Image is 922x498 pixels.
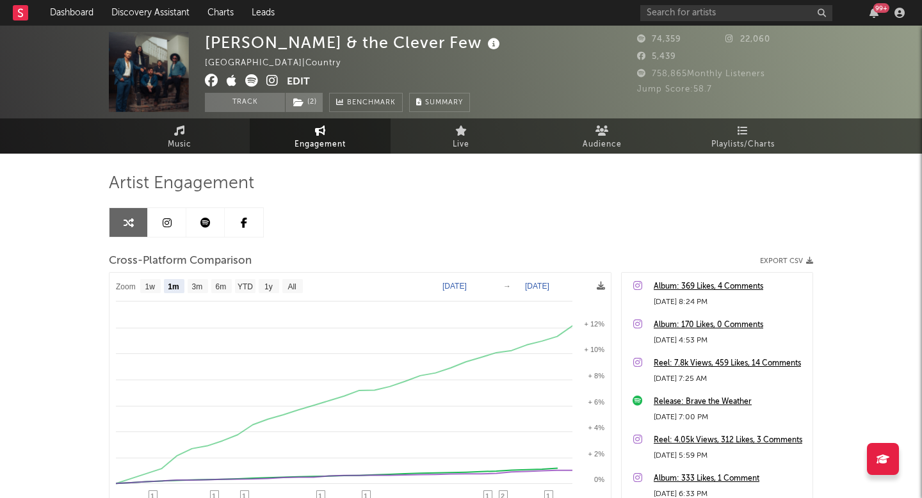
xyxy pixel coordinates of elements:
[654,371,806,387] div: [DATE] 7:25 AM
[295,137,346,152] span: Engagement
[725,35,770,44] span: 22,060
[672,118,813,154] a: Playlists/Charts
[391,118,531,154] a: Live
[286,93,323,112] button: (2)
[711,137,775,152] span: Playlists/Charts
[442,282,467,291] text: [DATE]
[654,279,806,294] a: Album: 369 Likes, 4 Comments
[531,118,672,154] a: Audience
[637,35,681,44] span: 74,359
[425,99,463,106] span: Summary
[205,32,503,53] div: [PERSON_NAME] & the Clever Few
[329,93,403,112] a: Benchmark
[873,3,889,13] div: 99 +
[869,8,878,18] button: 99+
[453,137,469,152] span: Live
[594,476,604,483] text: 0%
[109,253,252,269] span: Cross-Platform Comparison
[503,282,511,291] text: →
[583,137,622,152] span: Audience
[525,282,549,291] text: [DATE]
[409,93,470,112] button: Summary
[760,257,813,265] button: Export CSV
[654,433,806,448] a: Reel: 4.05k Views, 312 Likes, 3 Comments
[264,282,273,291] text: 1y
[285,93,323,112] span: ( 2 )
[250,118,391,154] a: Engagement
[654,317,806,333] a: Album: 170 Likes, 0 Comments
[347,95,396,111] span: Benchmark
[238,282,253,291] text: YTD
[654,294,806,310] div: [DATE] 8:24 PM
[654,471,806,486] a: Album: 333 Likes, 1 Comment
[588,398,605,406] text: + 6%
[109,118,250,154] a: Music
[637,70,765,78] span: 758,865 Monthly Listeners
[654,333,806,348] div: [DATE] 4:53 PM
[640,5,832,21] input: Search for artists
[205,56,355,71] div: [GEOGRAPHIC_DATA] | Country
[287,282,296,291] text: All
[585,346,605,353] text: + 10%
[654,410,806,425] div: [DATE] 7:00 PM
[145,282,156,291] text: 1w
[116,282,136,291] text: Zoom
[109,176,254,191] span: Artist Engagement
[205,93,285,112] button: Track
[654,448,806,463] div: [DATE] 5:59 PM
[588,372,605,380] text: + 8%
[168,282,179,291] text: 1m
[216,282,227,291] text: 6m
[654,356,806,371] a: Reel: 7.8k Views, 459 Likes, 14 Comments
[585,320,605,328] text: + 12%
[192,282,203,291] text: 3m
[654,394,806,410] a: Release: Brave the Weather
[168,137,191,152] span: Music
[287,74,310,90] button: Edit
[637,52,676,61] span: 5,439
[637,85,712,93] span: Jump Score: 58.7
[588,424,605,431] text: + 4%
[588,450,605,458] text: + 2%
